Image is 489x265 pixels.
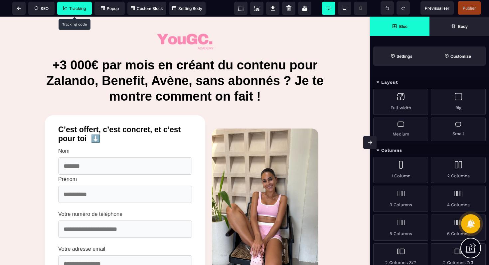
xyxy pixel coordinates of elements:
[429,46,486,66] span: Open Style Manager
[373,215,428,241] div: 5 Columns
[370,17,429,36] span: Open Blocks
[373,118,428,141] div: Medium
[373,89,428,115] div: Full width
[373,157,428,183] div: 1 Column
[370,76,489,89] div: Layout
[212,112,318,257] img: e108fb538a115494825ca2db46ee88a3_Capture_d%E2%80%99e%CC%81cran_2025-08-01_a%CC%80_10.10.13.png
[40,38,330,91] h1: +3 000€ par mois en créant du contenu pour Zalando, Benefit, Avène, sans abonnés ? Je te montre c...
[152,15,218,36] img: 010371af0418dc49740d8f87ff05e2d8_logo_yougc_academy.png
[420,1,454,15] span: Preview
[450,54,471,59] strong: Customize
[431,157,486,183] div: 2 Columns
[373,186,428,212] div: 3 Columns
[399,24,407,29] strong: Bloc
[172,6,202,11] span: Setting Body
[131,6,163,11] span: Custom Block
[431,215,486,241] div: 6 Columns
[425,6,449,11] span: Previsualiser
[373,46,429,66] span: Settings
[370,144,489,157] div: Columns
[52,105,199,130] h1: C’est offert, c’est concret, et c’est pour toi ⬇️
[234,2,247,15] span: View components
[463,6,476,11] span: Publier
[458,24,468,29] strong: Body
[58,158,192,167] text: Prénom
[431,118,486,141] div: Small
[58,130,192,139] text: Nom
[431,186,486,212] div: 4 Columns
[429,17,489,36] span: Open Layer Manager
[58,193,192,202] text: Votre numéro de téléphone
[101,6,119,11] span: Popup
[431,89,486,115] div: Big
[397,54,412,59] strong: Settings
[35,6,49,11] span: SEO
[63,6,86,11] span: Tracking
[250,2,263,15] span: Screenshot
[58,228,192,237] text: Votre adresse email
